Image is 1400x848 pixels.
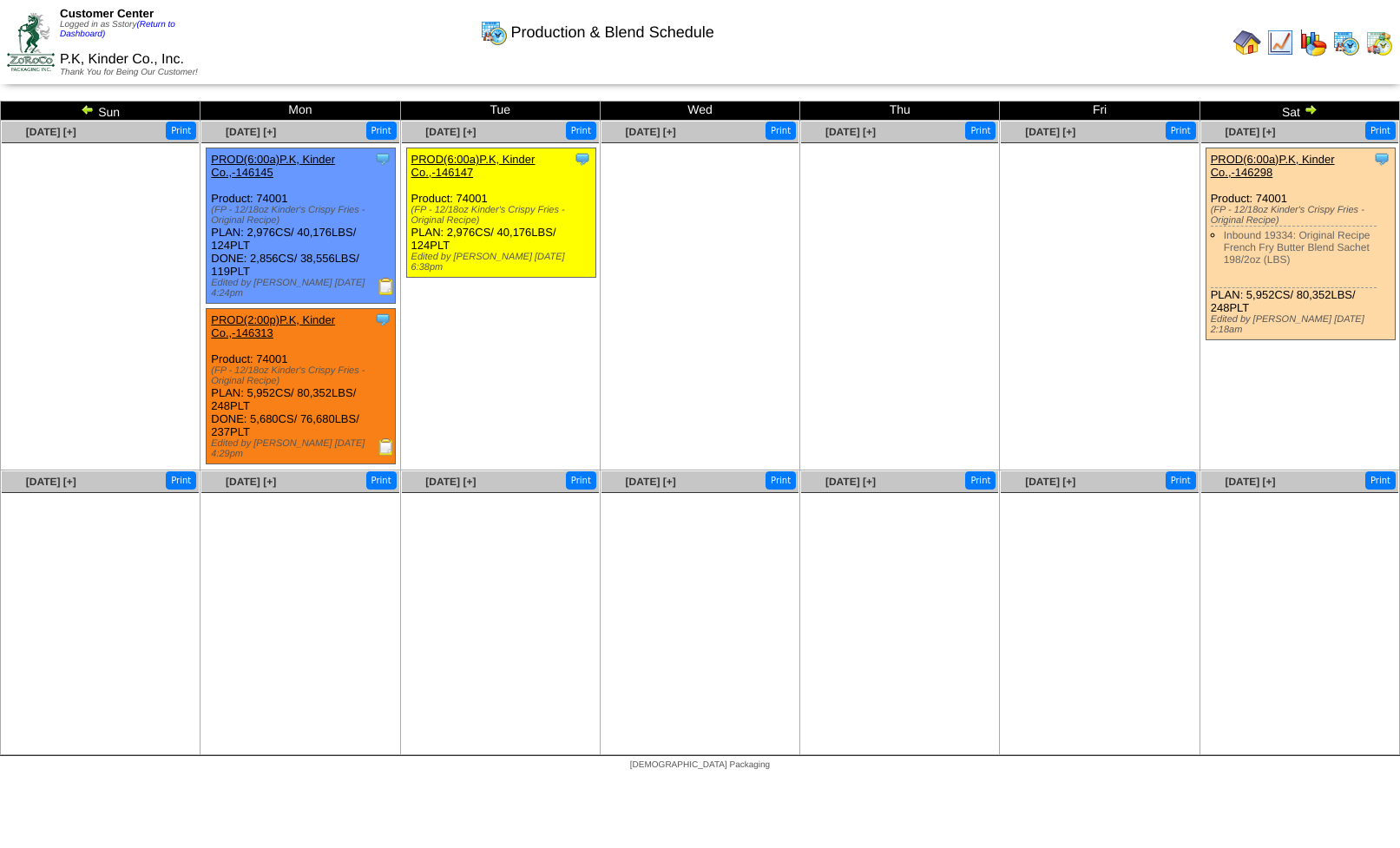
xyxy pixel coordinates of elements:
[411,252,595,273] div: Edited by [PERSON_NAME] [DATE] 6:38pm
[1299,29,1327,56] img: graph.gif
[200,102,400,121] td: Mon
[1332,29,1360,56] img: calendarprod.gif
[166,471,196,490] button: Print
[60,20,175,39] span: Logged in as Sstory
[378,278,395,295] img: Production Report
[1373,150,1390,168] img: Tooltip
[211,313,335,339] a: PROD(2:00p)P.K, Kinder Co.,-146313
[1365,122,1396,140] button: Print
[60,20,175,39] a: (Return to Dashboard)
[7,13,55,71] img: ZoRoCo_Logo(Green%26Foil)%20jpg.webp
[1166,471,1196,490] button: Print
[60,7,154,20] span: Customer Center
[425,476,476,488] a: [DATE] [+]
[1206,148,1395,340] div: Product: 74001 PLAN: 5,952CS / 80,352LBS / 248PLT
[965,471,996,490] button: Print
[825,476,876,488] a: [DATE] [+]
[406,148,595,278] div: Product: 74001 PLAN: 2,976CS / 40,176LBS / 124PLT
[226,476,276,488] a: [DATE] [+]
[1266,29,1294,56] img: line_graph.gif
[211,153,335,179] a: PROD(6:00a)P.K, Kinder Co.,-146145
[566,471,596,490] button: Print
[1224,229,1370,266] a: Inbound 19334: Original Recipe French Fry Butter Blend Sachet 198/2oz (LBS)
[411,205,595,226] div: (FP - 12/18oz Kinder's Crispy Fries - Original Recipe)
[1233,29,1261,56] img: home.gif
[766,471,796,490] button: Print
[366,122,397,140] button: Print
[226,126,276,138] a: [DATE] [+]
[211,205,395,226] div: (FP - 12/18oz Kinder's Crispy Fries - Original Recipe)
[1025,476,1075,488] a: [DATE] [+]
[1225,476,1275,488] a: [DATE] [+]
[626,476,676,488] a: [DATE] [+]
[566,122,596,140] button: Print
[1000,102,1200,121] td: Fri
[480,18,508,46] img: calendarprod.gif
[574,150,591,168] img: Tooltip
[1211,314,1395,335] div: Edited by [PERSON_NAME] [DATE] 2:18am
[1225,126,1275,138] a: [DATE] [+]
[166,122,196,140] button: Print
[1365,29,1393,56] img: calendarinout.gif
[600,102,799,121] td: Wed
[26,476,76,488] a: [DATE] [+]
[366,471,397,490] button: Print
[211,278,395,299] div: Edited by [PERSON_NAME] [DATE] 4:24pm
[825,126,876,138] a: [DATE] [+]
[425,126,476,138] a: [DATE] [+]
[965,122,996,140] button: Print
[511,23,714,42] span: Production & Blend Schedule
[1211,153,1335,179] a: PROD(6:00a)P.K, Kinder Co.,-146298
[1365,471,1396,490] button: Print
[374,311,391,328] img: Tooltip
[1304,102,1318,116] img: arrowright.gif
[626,126,676,138] a: [DATE] [+]
[1166,122,1196,140] button: Print
[207,309,396,464] div: Product: 74001 PLAN: 5,952CS / 80,352LBS / 248PLT DONE: 5,680CS / 76,680LBS / 237PLT
[400,102,600,121] td: Tue
[207,148,396,304] div: Product: 74001 PLAN: 2,976CS / 40,176LBS / 124PLT DONE: 2,856CS / 38,556LBS / 119PLT
[378,438,395,456] img: Production Report
[800,102,1000,121] td: Thu
[1,102,200,121] td: Sun
[60,52,184,67] span: P.K, Kinder Co., Inc.
[411,153,536,179] a: PROD(6:00a)P.K, Kinder Co.,-146147
[211,365,395,386] div: (FP - 12/18oz Kinder's Crispy Fries - Original Recipe)
[374,150,391,168] img: Tooltip
[766,122,796,140] button: Print
[211,438,395,459] div: Edited by [PERSON_NAME] [DATE] 4:29pm
[26,126,76,138] a: [DATE] [+]
[81,102,95,116] img: arrowleft.gif
[630,760,770,770] span: [DEMOGRAPHIC_DATA] Packaging
[60,68,198,77] span: Thank You for Being Our Customer!
[1025,126,1075,138] a: [DATE] [+]
[1200,102,1399,121] td: Sat
[1211,205,1395,226] div: (FP - 12/18oz Kinder's Crispy Fries - Original Recipe)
